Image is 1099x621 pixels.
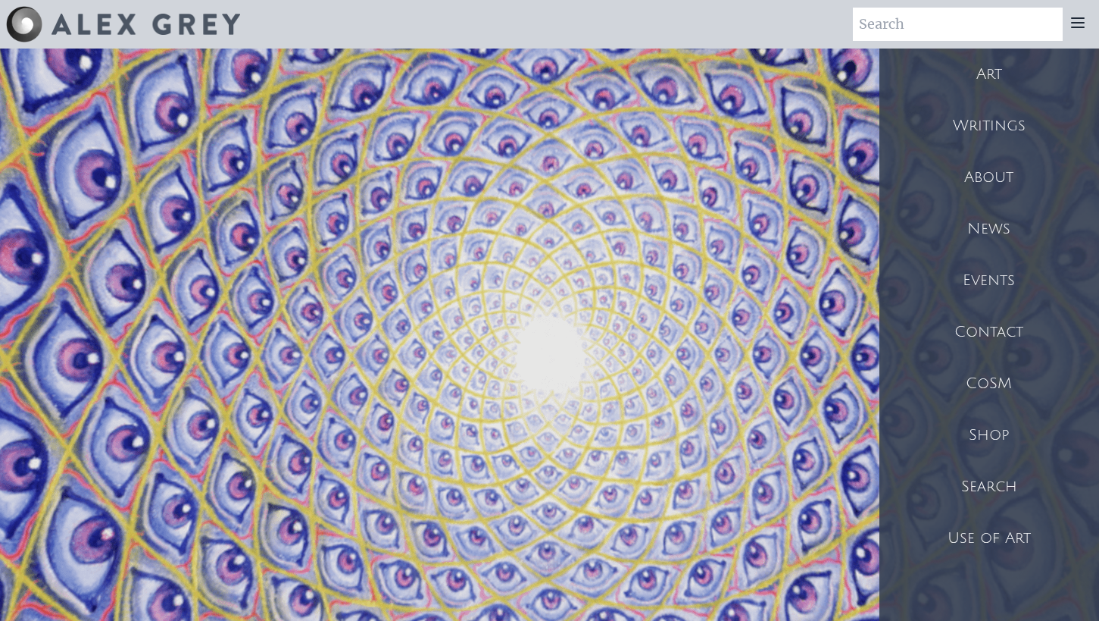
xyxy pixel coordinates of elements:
[879,203,1099,255] a: News
[879,152,1099,203] a: About
[879,358,1099,409] a: CoSM
[879,513,1099,564] a: Use of Art
[879,100,1099,152] a: Writings
[879,306,1099,358] a: Contact
[879,49,1099,100] a: Art
[879,255,1099,306] a: Events
[879,409,1099,461] a: Shop
[853,8,1063,41] input: Search
[879,461,1099,513] a: Search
